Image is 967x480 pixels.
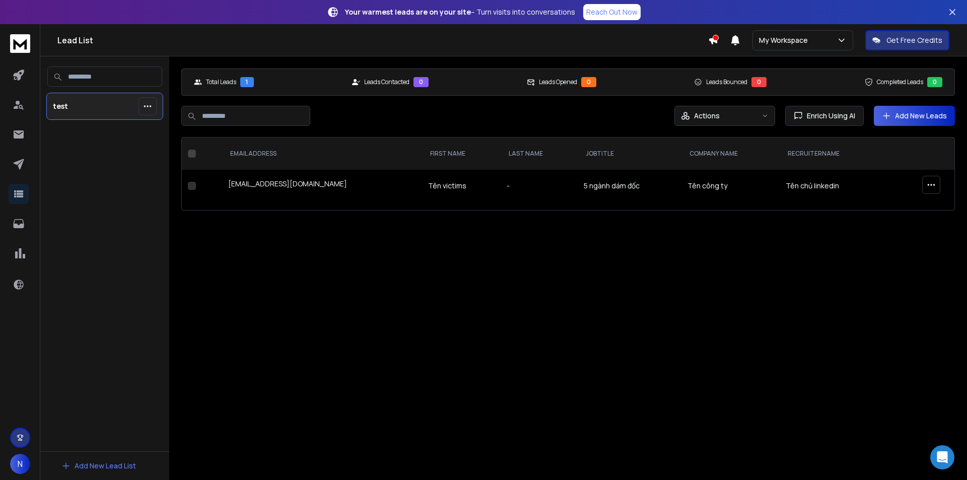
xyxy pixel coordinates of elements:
p: Total Leads [206,78,236,86]
button: Get Free Credits [865,30,949,50]
button: N [10,454,30,474]
button: Enrich Using AI [785,106,864,126]
h1: Lead List [57,34,708,46]
p: Get Free Credits [886,35,942,45]
div: 0 [927,77,942,87]
span: Enrich Using AI [803,111,855,121]
th: FIRST NAME [422,138,501,170]
img: logo [10,34,30,53]
button: Add New Leads [874,106,955,126]
p: Leads Bounced [706,78,747,86]
th: recruiterName [780,138,883,170]
td: Tên victims [422,170,501,202]
p: Leads Opened [539,78,577,86]
a: Reach Out Now [583,4,641,20]
p: Leads Contacted [364,78,409,86]
td: 5 ngành dám đốc [578,170,681,202]
div: [EMAIL_ADDRESS][DOMAIN_NAME] [228,179,416,193]
td: Tên công ty [681,170,780,202]
th: LAST NAME [501,138,578,170]
td: Tên chủ linkedin [780,170,883,202]
div: 0 [751,77,767,87]
a: Add New Leads [882,111,947,121]
div: Open Intercom Messenger [930,445,954,469]
p: Reach Out Now [586,7,638,17]
p: Completed Leads [877,78,923,86]
p: test [53,101,68,111]
strong: Your warmest leads are on your site [345,7,471,17]
div: 0 [581,77,596,87]
p: My Workspace [759,35,812,45]
th: EMAIL ADDRESS [222,138,422,170]
div: 0 [413,77,429,87]
button: Add New Lead List [53,456,144,476]
p: Actions [694,111,720,121]
td: - [501,170,578,202]
div: 1 [240,77,254,87]
p: – Turn visits into conversations [345,7,575,17]
th: jobTitle [578,138,681,170]
th: Company Name [681,138,780,170]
